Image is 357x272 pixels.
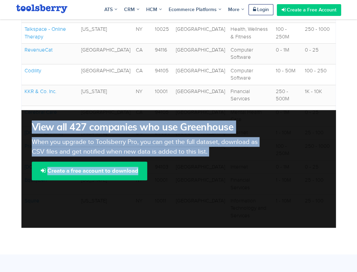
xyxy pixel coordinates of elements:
span: ATS [104,6,117,13]
a: KKR & Co. Inc. [25,89,56,94]
td: [GEOGRAPHIC_DATA] [78,44,133,64]
td: [US_STATE] [78,85,133,106]
td: CA [133,44,152,64]
td: 0 - 25 [302,44,336,64]
td: 1K - 10K [302,85,336,106]
td: 0 - 25 [302,106,336,126]
td: 100 - 250 [302,64,336,85]
td: [GEOGRAPHIC_DATA] [78,64,133,85]
a: Talkspace - Online Therapy [25,26,66,39]
td: Health, Wellness & Fitness [228,23,273,44]
td: [GEOGRAPHIC_DATA] [78,106,133,126]
td: [GEOGRAPHIC_DATA] [173,106,228,126]
td: 250 - 500M [273,85,302,106]
h2: View all 427 companies who use Greenhouse [32,120,273,134]
td: [GEOGRAPHIC_DATA] [173,23,228,44]
span: Ecommerce Platforms [169,6,221,13]
a: RevenueCat [25,47,53,53]
a: Cerebral Care [25,109,57,115]
td: 94116 [152,44,173,64]
a: Create a Free Account [277,4,341,16]
a: Codility [25,68,41,73]
td: 94105 [152,106,173,126]
td: CA [133,106,152,126]
td: [GEOGRAPHIC_DATA] [173,44,228,64]
td: Computer Software [228,44,273,64]
td: [GEOGRAPHIC_DATA] [173,85,228,106]
span: CRM [124,6,139,13]
span: HCM [146,6,162,13]
a: Create a free account to download [32,162,147,180]
td: Mental Health Care [228,106,273,126]
td: NY [133,23,152,44]
div: When you upgrade to Toolsberry Pro, you can get the full dataset, download as CSV files and get n... [32,137,326,156]
td: 0 - 1M [273,44,302,64]
td: Computer Software [228,64,273,85]
span: More [228,7,244,12]
td: 10001 [152,85,173,106]
img: Toolsberry [16,4,67,13]
td: 0 - 1M [273,106,302,126]
td: 94105 [152,64,173,85]
td: [US_STATE] [78,23,133,44]
td: [GEOGRAPHIC_DATA] [173,64,228,85]
td: 10025 [152,23,173,44]
a: Login [248,4,273,15]
td: CA [133,64,152,85]
td: 10 - 50M [273,64,302,85]
td: 250 - 1000 [302,23,336,44]
td: Financial Services [228,85,273,106]
td: NY [133,85,152,106]
td: 100 - 250M [273,23,302,44]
